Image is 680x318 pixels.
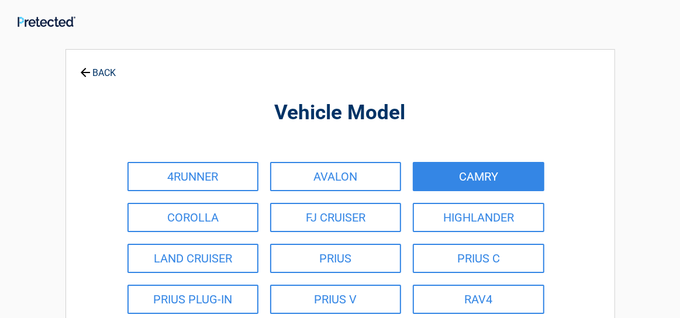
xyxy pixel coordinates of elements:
a: PRIUS PLUG-IN [127,285,258,314]
a: PRIUS [270,244,401,273]
a: LAND CRUISER [127,244,258,273]
img: Main Logo [18,16,75,27]
a: PRIUS V [270,285,401,314]
a: BACK [78,57,119,78]
a: RAV4 [413,285,544,314]
a: AVALON [270,162,401,191]
a: 4RUNNER [127,162,258,191]
a: FJ CRUISER [270,203,401,232]
a: COROLLA [127,203,258,232]
a: PRIUS C [413,244,544,273]
h2: Vehicle Model [130,99,550,127]
a: HIGHLANDER [413,203,544,232]
a: CAMRY [413,162,544,191]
